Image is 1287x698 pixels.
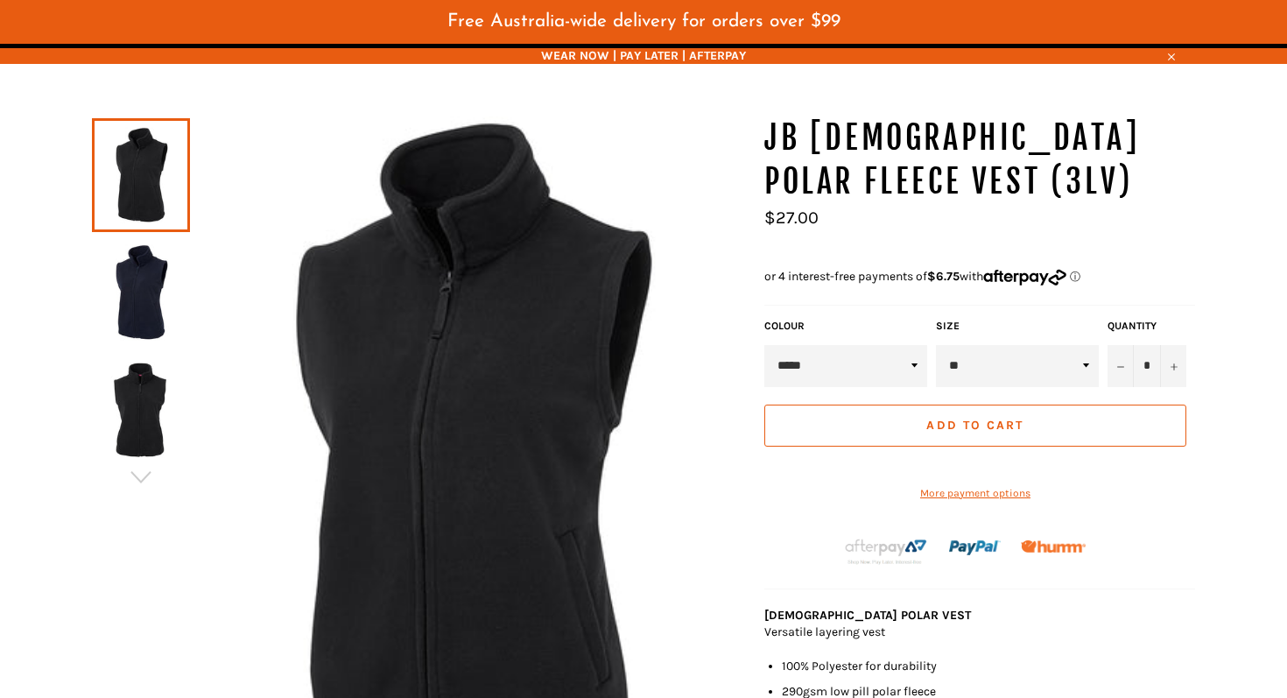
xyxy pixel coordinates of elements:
h1: JB [DEMOGRAPHIC_DATA] Polar Fleece Vest (3LV) [764,116,1195,203]
label: COLOUR [764,319,927,334]
button: Increase item quantity by one [1160,345,1186,387]
button: Reduce item quantity by one [1108,345,1134,387]
img: Afterpay-Logo-on-dark-bg_large.png [843,537,929,567]
img: paypal.png [949,522,1001,574]
label: Quantity [1108,319,1186,334]
img: Humm_core_logo_RGB-01_300x60px_small_195d8312-4386-4de7-b182-0ef9b6303a37.png [1021,540,1086,553]
span: Add to Cart [926,418,1023,433]
p: Versatile layering vest [764,624,1195,640]
button: Add to Cart [764,405,1186,447]
a: More payment options [764,486,1186,501]
span: WEAR NOW | PAY LATER | AFTERPAY [92,47,1195,64]
strong: [DEMOGRAPHIC_DATA] POLAR VEST [764,608,971,623]
li: 100% Polyester for durability [782,658,1195,674]
span: $27.00 [764,208,819,228]
img: Workin Gear Ladies Polar Fleece Vest [101,244,181,341]
label: Size [936,319,1099,334]
img: Workin Gear Ladies Polar Fleece Vest [101,362,181,458]
span: Free Australia-wide delivery for orders over $99 [447,12,840,31]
